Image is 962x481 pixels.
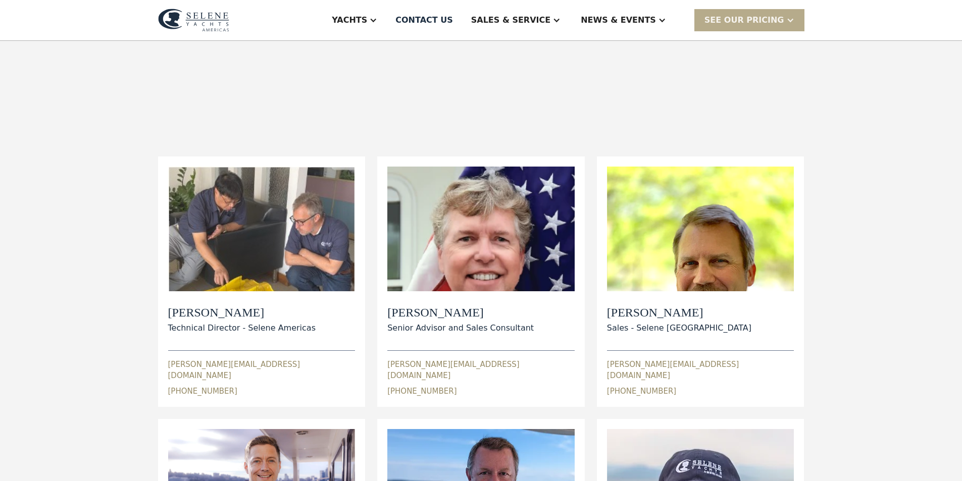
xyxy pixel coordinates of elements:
[694,9,804,31] div: SEE Our Pricing
[168,322,316,334] div: Technical Director - Selene Americas
[607,167,794,397] div: [PERSON_NAME]Sales - Selene [GEOGRAPHIC_DATA][PERSON_NAME][EMAIL_ADDRESS][DOMAIN_NAME][PHONE_NUMBER]
[168,305,316,320] h2: [PERSON_NAME]
[607,322,751,334] div: Sales - Selene [GEOGRAPHIC_DATA]
[387,386,457,397] div: [PHONE_NUMBER]
[607,359,794,382] div: [PERSON_NAME][EMAIL_ADDRESS][DOMAIN_NAME]
[387,322,534,334] div: Senior Advisor and Sales Consultant
[168,359,356,382] div: [PERSON_NAME][EMAIL_ADDRESS][DOMAIN_NAME]
[158,9,229,32] img: logo
[387,305,534,320] h2: [PERSON_NAME]
[607,386,676,397] div: [PHONE_NUMBER]
[387,167,575,397] div: [PERSON_NAME]Senior Advisor and Sales Consultant[PERSON_NAME][EMAIL_ADDRESS][DOMAIN_NAME][PHONE_N...
[471,14,550,26] div: Sales & Service
[704,14,784,26] div: SEE Our Pricing
[168,386,237,397] div: [PHONE_NUMBER]
[395,14,453,26] div: Contact US
[387,359,575,382] div: [PERSON_NAME][EMAIL_ADDRESS][DOMAIN_NAME]
[168,167,356,397] div: [PERSON_NAME]Technical Director - Selene Americas[PERSON_NAME][EMAIL_ADDRESS][DOMAIN_NAME][PHONE_...
[607,305,751,320] h2: [PERSON_NAME]
[332,14,367,26] div: Yachts
[581,14,656,26] div: News & EVENTS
